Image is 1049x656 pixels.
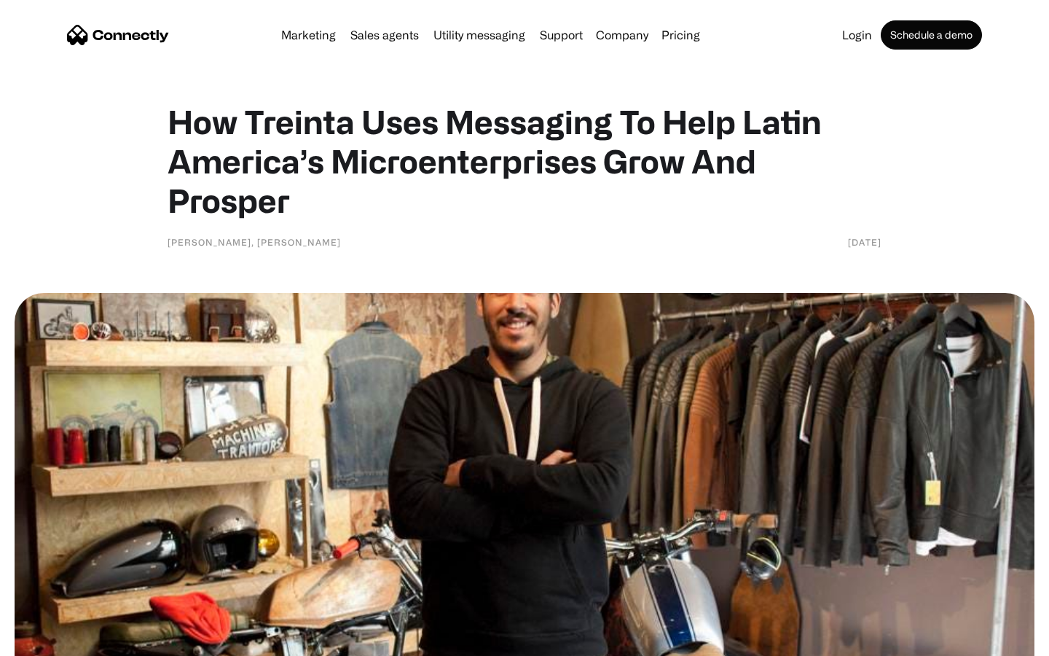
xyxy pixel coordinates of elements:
a: Schedule a demo [881,20,982,50]
a: Sales agents [345,29,425,41]
div: [DATE] [848,235,881,249]
a: Support [534,29,589,41]
aside: Language selected: English [15,630,87,651]
a: Login [836,29,878,41]
div: [PERSON_NAME], [PERSON_NAME] [168,235,341,249]
a: Pricing [656,29,706,41]
h1: How Treinta Uses Messaging To Help Latin America’s Microenterprises Grow And Prosper [168,102,881,220]
a: Utility messaging [428,29,531,41]
div: Company [596,25,648,45]
a: Marketing [275,29,342,41]
ul: Language list [29,630,87,651]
